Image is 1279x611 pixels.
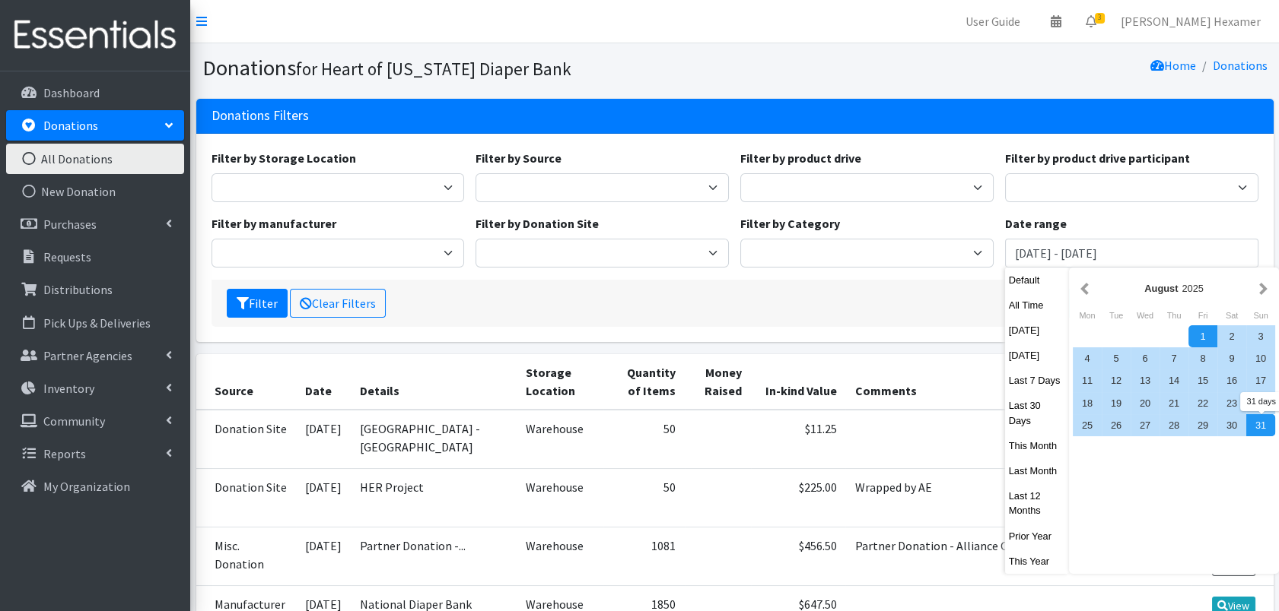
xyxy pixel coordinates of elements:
[6,209,184,239] a: Purchases
[1160,347,1188,369] div: 7
[1150,58,1196,73] a: Home
[603,468,684,527] td: 50
[43,85,100,100] p: Dashboard
[603,354,684,410] th: Quantity of Items
[351,527,517,586] td: Partner Donation -...
[517,354,604,410] th: Storage Location
[603,527,684,586] td: 1081
[43,446,86,461] p: Reports
[953,6,1032,36] a: User Guide
[6,274,184,305] a: Distributions
[1246,414,1275,436] div: 31
[1246,325,1275,347] div: 3
[1217,414,1246,436] div: 30
[6,373,184,404] a: Inventory
[43,249,91,264] p: Requests
[1131,414,1160,436] div: 27
[1102,392,1131,414] div: 19
[685,354,751,410] th: Money Raised
[740,149,861,167] label: Filter by product drive
[476,214,599,233] label: Filter by Donation Site
[1005,294,1069,316] button: All Time
[1005,394,1069,431] button: Last 30 Days
[296,58,571,80] small: for Heart of [US_STATE] Diaper Bank
[212,214,336,233] label: Filter by manufacturer
[1188,414,1217,436] div: 29
[1144,283,1178,294] strong: August
[6,78,184,108] a: Dashboard
[1102,369,1131,391] div: 12
[1217,305,1246,325] div: Saturday
[6,176,184,207] a: New Donation
[1005,550,1069,572] button: This Year
[1160,392,1188,414] div: 21
[1005,369,1069,391] button: Last 7 Days
[1095,13,1105,24] span: 3
[290,289,386,318] a: Clear Filters
[1005,525,1069,547] button: Prior Year
[751,410,845,469] td: $11.25
[1213,58,1268,73] a: Donations
[196,527,296,586] td: Misc. Donation
[751,527,845,586] td: $456.50
[6,110,184,141] a: Donations
[1005,344,1069,366] button: [DATE]
[296,468,351,527] td: [DATE]
[1182,283,1203,294] span: 2025
[1005,460,1069,482] button: Last Month
[1188,369,1217,391] div: 15
[845,527,1191,586] td: Partner Donation - Alliance Commons
[6,340,184,371] a: Partner Agencies
[1005,269,1069,291] button: Default
[1217,325,1246,347] div: 2
[6,242,184,272] a: Requests
[196,468,296,527] td: Donation Site
[1102,347,1131,369] div: 5
[1073,347,1102,369] div: 4
[43,282,113,297] p: Distributions
[476,149,562,167] label: Filter by Source
[1246,392,1275,414] div: 24
[6,438,184,469] a: Reports
[1131,305,1160,325] div: Wednesday
[296,527,351,586] td: [DATE]
[296,354,351,410] th: Date
[1217,347,1246,369] div: 9
[1074,6,1109,36] a: 3
[1073,392,1102,414] div: 18
[196,354,296,410] th: Source
[1005,149,1190,167] label: Filter by product drive participant
[1073,414,1102,436] div: 25
[1005,319,1069,341] button: [DATE]
[1102,414,1131,436] div: 26
[517,468,604,527] td: Warehouse
[43,118,98,133] p: Donations
[196,410,296,469] td: Donation Site
[1246,369,1275,391] div: 17
[1246,347,1275,369] div: 10
[296,410,351,469] td: [DATE]
[351,354,517,410] th: Details
[212,149,356,167] label: Filter by Storage Location
[517,527,604,586] td: Warehouse
[351,410,517,469] td: [GEOGRAPHIC_DATA] - [GEOGRAPHIC_DATA]
[43,315,151,331] p: Pick Ups & Deliveries
[1188,392,1217,414] div: 22
[1160,369,1188,391] div: 14
[43,413,105,429] p: Community
[845,468,1191,527] td: Wrapped by AE
[351,468,517,527] td: HER Project
[1131,392,1160,414] div: 20
[1005,214,1067,233] label: Date range
[6,10,184,61] img: HumanEssentials
[1246,305,1275,325] div: Sunday
[6,144,184,174] a: All Donations
[202,55,730,81] h1: Donations
[603,410,684,469] td: 50
[1073,369,1102,391] div: 11
[1073,305,1102,325] div: Monday
[1005,239,1258,268] input: January 1, 2011 - December 31, 2011
[1217,369,1246,391] div: 16
[6,406,184,436] a: Community
[1131,347,1160,369] div: 6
